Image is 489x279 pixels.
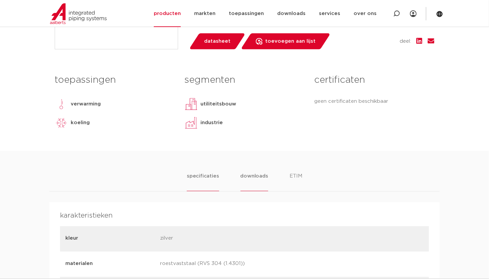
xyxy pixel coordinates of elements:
[315,73,434,87] h3: certificaten
[315,97,434,105] p: geen certificaten beschikbaar
[65,260,155,268] p: materialen
[189,33,246,49] a: datasheet
[240,172,268,191] li: downloads
[71,119,90,127] p: koeling
[184,116,198,129] img: industrie
[184,97,198,111] img: utiliteitsbouw
[160,260,250,269] p: roestvaststaal (RVS 304 (1.4301))
[184,73,304,87] h3: segmenten
[55,97,68,111] img: verwarming
[400,37,411,45] span: deel:
[204,36,230,47] span: datasheet
[160,234,250,244] p: zilver
[200,119,223,127] p: industrie
[65,234,155,242] p: kleur
[290,172,302,191] li: ETIM
[200,100,236,108] p: utiliteitsbouw
[55,73,174,87] h3: toepassingen
[71,100,101,108] p: verwarming
[55,116,68,129] img: koeling
[265,36,316,47] span: toevoegen aan lijst
[60,210,429,221] h4: karakteristieken
[187,172,219,191] li: specificaties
